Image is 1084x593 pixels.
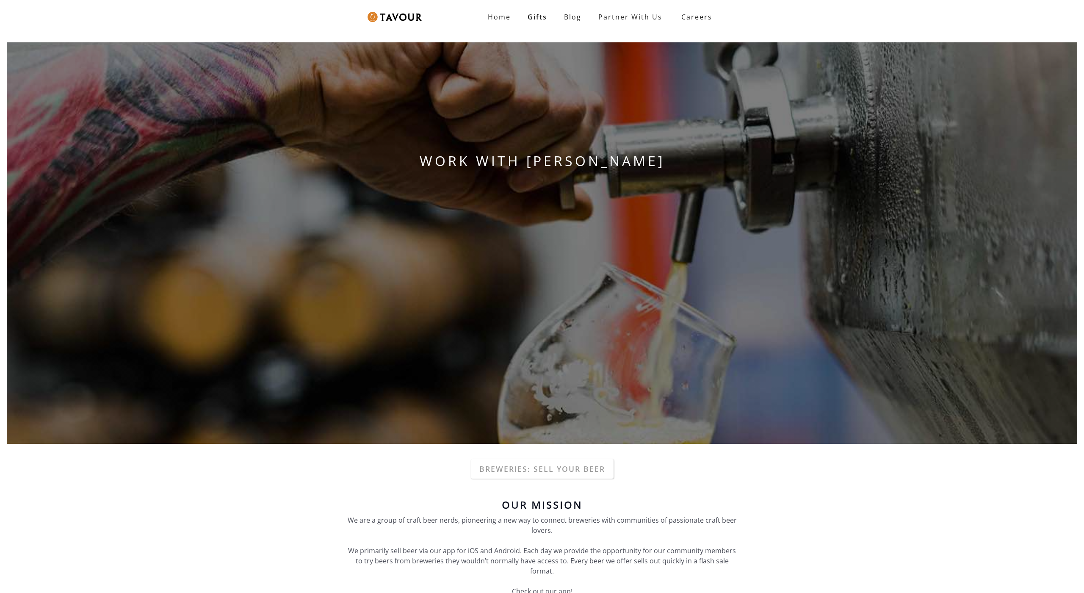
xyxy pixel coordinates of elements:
[479,8,519,25] a: Home
[556,8,590,25] a: Blog
[590,8,671,25] a: Partner With Us
[671,5,719,29] a: Careers
[471,459,614,479] a: Breweries: Sell your beer
[681,8,712,25] strong: Careers
[488,12,511,22] strong: Home
[519,8,556,25] a: Gifts
[343,500,741,510] h6: Our Mission
[7,151,1077,171] h1: WORK WITH [PERSON_NAME]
